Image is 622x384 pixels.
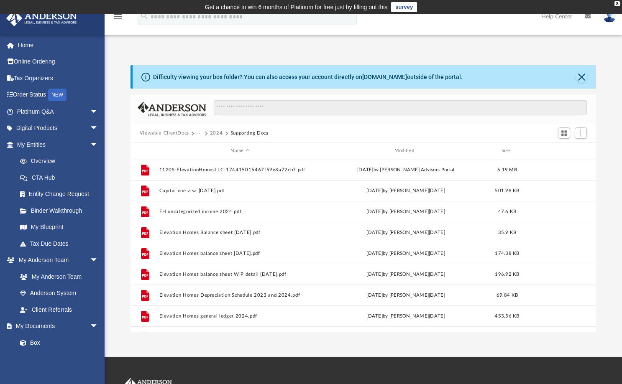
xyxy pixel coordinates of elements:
[134,147,155,155] div: id
[6,103,111,120] a: Platinum Q&Aarrow_drop_down
[6,136,111,153] a: My Entitiesarrow_drop_down
[159,188,321,193] button: Capital one visa [DATE].pdf
[325,187,486,195] div: [DATE] by [PERSON_NAME][DATE]
[90,120,107,137] span: arrow_drop_down
[131,159,596,332] div: grid
[6,120,111,137] a: Digital Productsarrow_drop_down
[575,127,587,139] button: Add
[12,334,102,351] a: Box
[4,10,79,26] img: Anderson Advisors Platinum Portal
[90,136,107,153] span: arrow_drop_down
[159,209,321,214] button: EH uncategorized income 2024.pdf
[205,2,388,12] div: Get a chance to win 6 months of Platinum for free just by filling out this
[362,74,407,80] a: [DOMAIN_NAME]
[614,1,620,6] div: close
[113,12,123,22] i: menu
[498,230,516,235] span: 35.9 KB
[48,89,67,101] div: NEW
[12,285,107,302] a: Anderson System
[490,147,524,155] div: Size
[159,167,321,173] button: 1120S-ElevationHomesLLC-174415015467f59e8a72cb7.pdf
[497,293,518,298] span: 69.84 KB
[325,292,486,299] div: [DATE] by [PERSON_NAME][DATE]
[140,130,189,137] button: Viewable-ClientDocs
[159,147,321,155] div: Name
[6,86,111,104] a: Order StatusNEW
[12,235,111,252] a: Tax Due Dates
[6,53,111,70] a: Online Ordering
[325,208,486,216] div: [DATE] by [PERSON_NAME][DATE]
[214,100,587,116] input: Search files and folders
[12,153,111,170] a: Overview
[12,219,107,236] a: My Blueprint
[6,37,111,53] a: Home
[12,351,107,368] a: Meeting Minutes
[12,186,111,203] a: Entity Change Request
[12,169,111,186] a: CTA Hub
[325,313,486,320] div: [DATE] by [PERSON_NAME][DATE]
[527,147,586,155] div: id
[159,251,321,256] button: Elevation Homes balance sheet [DATE].pdf
[495,272,519,277] span: 196.92 KB
[6,318,107,335] a: My Documentsarrow_drop_down
[558,127,571,139] button: Switch to Grid View
[576,71,587,83] button: Close
[113,16,123,22] a: menu
[140,11,149,20] i: search
[495,251,519,256] span: 174.38 KB
[325,147,487,155] div: Modified
[159,313,321,319] button: Elevation Homes general ledger 2024.pdf
[325,166,486,174] div: [DATE] by [PERSON_NAME] Advisors Portal
[325,229,486,237] div: [DATE] by [PERSON_NAME][DATE]
[159,292,321,298] button: Elevation Homes Depreciation Schedule 2023 and 2024.pdf
[12,268,102,285] a: My Anderson Team
[495,188,519,193] span: 501.98 KB
[495,314,519,318] span: 453.56 KB
[497,168,517,172] span: 6.19 MB
[230,130,269,137] button: Supporting Docs
[197,130,202,137] button: ···
[90,318,107,335] span: arrow_drop_down
[603,10,616,23] img: User Pic
[159,272,321,277] button: Elevation Homes balance sheet WIP detail [DATE].pdf
[6,252,107,269] a: My Anderson Teamarrow_drop_down
[6,70,111,86] a: Tax Organizers
[366,272,383,277] span: [DATE]
[325,271,486,278] div: by [PERSON_NAME][DATE]
[325,250,486,257] div: by [PERSON_NAME][DATE]
[366,251,383,256] span: [DATE]
[90,103,107,120] span: arrow_drop_down
[153,73,463,81] div: Difficulty viewing your box folder? You can also access your account directly on outside of the p...
[498,209,516,214] span: 47.6 KB
[159,230,321,235] button: Elevation Homes Balance sheet [DATE].pdf
[12,301,107,318] a: Client Referrals
[12,202,111,219] a: Binder Walkthrough
[210,130,223,137] button: 2024
[90,252,107,269] span: arrow_drop_down
[391,2,417,12] a: survey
